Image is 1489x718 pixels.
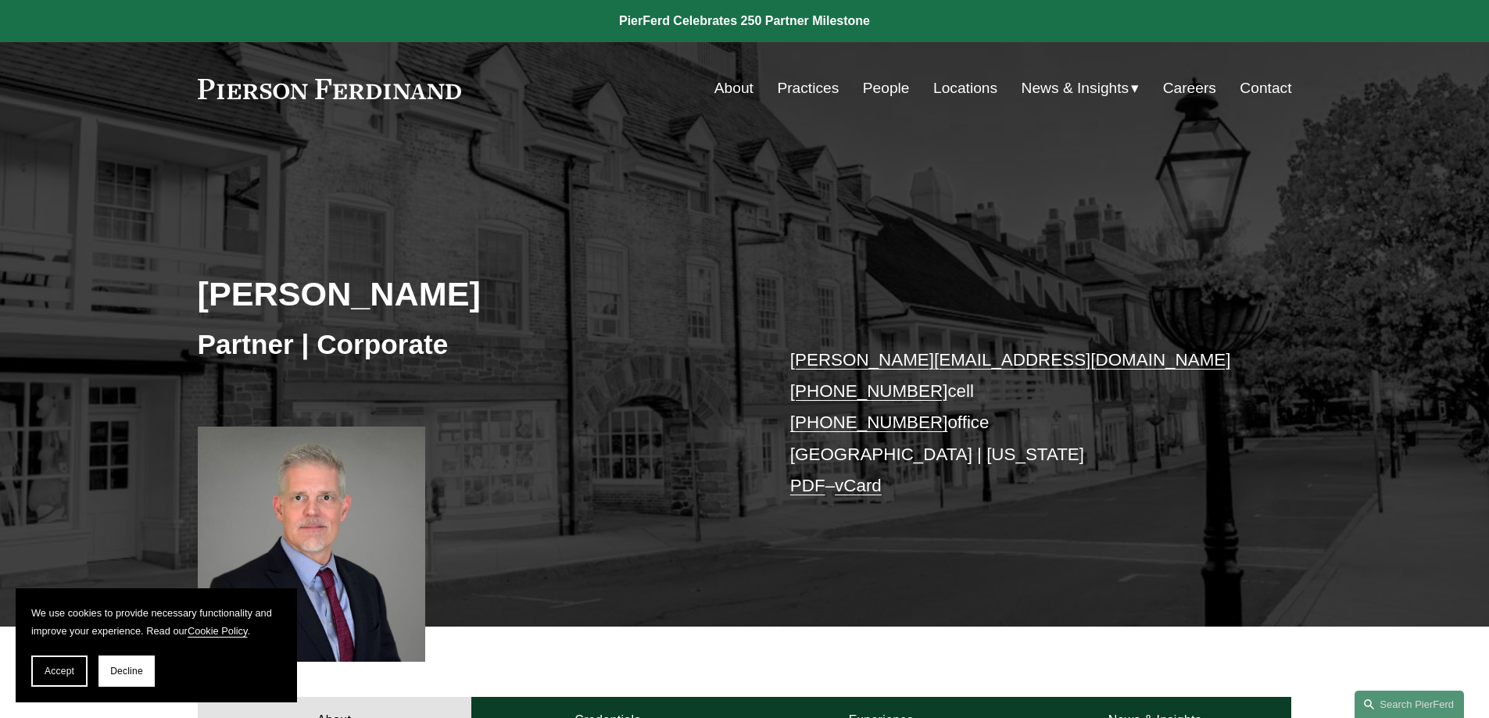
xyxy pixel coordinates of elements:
h2: [PERSON_NAME] [198,273,745,314]
a: folder dropdown [1022,73,1140,103]
a: Search this site [1355,691,1464,718]
a: PDF [790,476,825,495]
a: vCard [835,476,882,495]
a: About [714,73,753,103]
h3: Partner | Corporate [198,327,745,362]
button: Accept [31,655,88,687]
a: Locations [933,73,997,103]
p: We use cookies to provide necessary functionality and improve your experience. Read our . [31,604,281,640]
button: Decline [98,655,155,687]
a: Careers [1163,73,1216,103]
section: Cookie banner [16,588,297,702]
span: Accept [45,666,74,677]
span: News & Insights [1022,75,1129,102]
a: Cookie Policy [188,625,248,637]
a: People [863,73,910,103]
p: cell office [GEOGRAPHIC_DATA] | [US_STATE] – [790,345,1246,502]
a: [PHONE_NUMBER] [790,413,948,432]
a: Practices [777,73,839,103]
a: Contact [1240,73,1291,103]
a: [PHONE_NUMBER] [790,381,948,401]
span: Decline [110,666,143,677]
a: [PERSON_NAME][EMAIL_ADDRESS][DOMAIN_NAME] [790,350,1231,370]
